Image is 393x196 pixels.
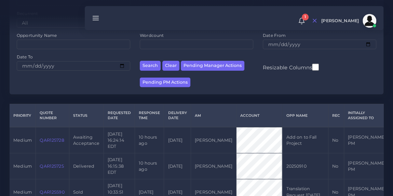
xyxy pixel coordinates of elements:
span: medium [13,164,32,169]
th: Status [69,104,104,127]
button: Clear [162,61,179,71]
label: Date To [17,54,33,60]
td: Add on to Fall Project [282,127,328,153]
label: Opportunity Name [17,32,57,38]
td: Awaiting Acceptance [69,127,104,153]
a: [PERSON_NAME]avatar [318,14,379,28]
th: AM [191,104,236,127]
td: [DATE] [164,153,191,179]
img: avatar [363,14,376,28]
td: No [328,127,344,153]
td: Delivered [69,153,104,179]
span: 1 [302,14,309,20]
th: Priority [10,104,36,127]
button: Search [140,61,161,71]
th: Opp Name [282,104,328,127]
td: 10 hours ago [135,153,164,179]
button: Pending PM Actions [140,78,190,87]
th: Response Time [135,104,164,127]
a: QAR125725 [40,164,64,169]
a: 1 [296,17,308,25]
th: Quote Number [36,104,69,127]
td: [PERSON_NAME] PM [344,127,389,153]
td: [PERSON_NAME] [191,127,236,153]
td: 20250910 [282,153,328,179]
th: Account [236,104,282,127]
th: Delivery Date [164,104,191,127]
td: [PERSON_NAME] PM [344,153,389,179]
td: No [328,153,344,179]
label: Wordcount [140,32,164,38]
th: Initially Assigned to [344,104,389,127]
label: Date From [263,32,286,38]
a: QAR125590 [40,190,64,195]
td: [DATE] [164,127,191,153]
td: [DATE] 16:24:14 EDT [104,127,135,153]
span: medium [13,190,32,195]
th: REC [328,104,344,127]
span: [PERSON_NAME] [321,19,359,23]
th: Requested Date [104,104,135,127]
a: QAR125728 [40,138,64,143]
td: 10 hours ago [135,127,164,153]
label: Resizable Columns [263,63,319,71]
span: medium [13,138,32,143]
input: Resizable Columns [312,63,319,71]
td: [DATE] 16:15:38 EDT [104,153,135,179]
button: Pending Manager Actions [181,61,244,71]
td: [PERSON_NAME] [191,153,236,179]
